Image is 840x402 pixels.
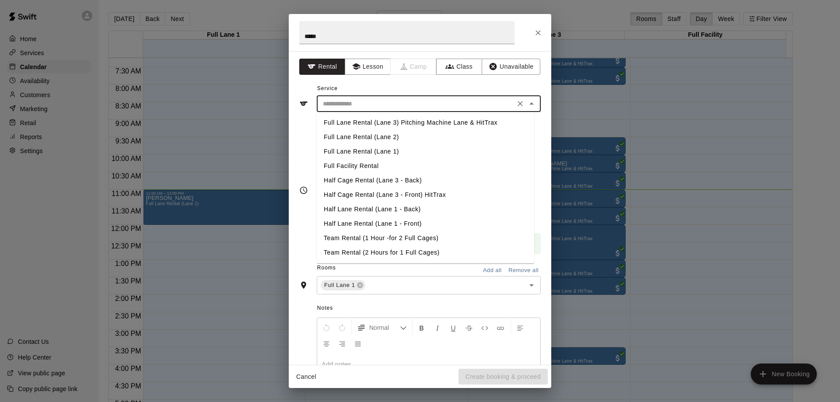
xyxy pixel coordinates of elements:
button: Add all [478,264,506,277]
svg: Rooms [299,281,308,290]
button: Right Align [335,336,350,351]
span: Camps can only be created in the Services page [391,59,437,75]
li: Half Lane Rental (Lane 1 - Back) [317,202,534,217]
button: Center Align [319,336,334,351]
button: Clear [514,98,526,110]
button: Rental [299,59,345,75]
li: Team Rental (1 Hour -for 2 Full Cages) [317,231,534,245]
button: Close [525,98,538,110]
button: Class [436,59,482,75]
button: Close [530,25,546,41]
button: Unavailable [482,59,540,75]
span: Rooms [317,265,336,271]
button: Lesson [345,59,391,75]
button: Format Strikethrough [462,320,476,336]
button: Left Align [513,320,528,336]
button: Cancel [292,369,320,385]
li: Half Cage Rental (Lane 3 - Front) HitTrax [317,188,534,202]
li: Full Lane Rental (Lane 1) [317,144,534,159]
button: Insert Link [493,320,508,336]
button: Remove all [506,264,541,277]
span: Service [317,85,338,91]
button: Format Underline [446,320,461,336]
button: Formatting Options [353,320,410,336]
button: Format Bold [414,320,429,336]
div: Full Lane 1 [321,280,365,290]
li: Full Facility Rental [317,159,534,173]
span: Notes [317,301,541,315]
svg: Timing [299,186,308,195]
span: Normal [369,323,400,332]
span: Full Lane 1 [321,281,358,290]
li: Full Lane Rental (Lane 3) Pitching Machine Lane & HitTrax [317,115,534,130]
button: Format Italics [430,320,445,336]
button: Insert Code [477,320,492,336]
li: Team Rental (2 Hours for 1 Full Cages) [317,245,534,260]
svg: Notes [299,364,308,373]
button: Undo [319,320,334,336]
li: Half Lane Rental (Lane 1 - Front) [317,217,534,231]
button: Open [525,279,538,291]
svg: Service [299,99,308,108]
button: Justify Align [350,336,365,351]
button: Redo [335,320,350,336]
li: Half Cage Rental (Lane 3 - Back) [317,173,534,188]
li: Full Lane Rental (Lane 2) [317,130,534,144]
